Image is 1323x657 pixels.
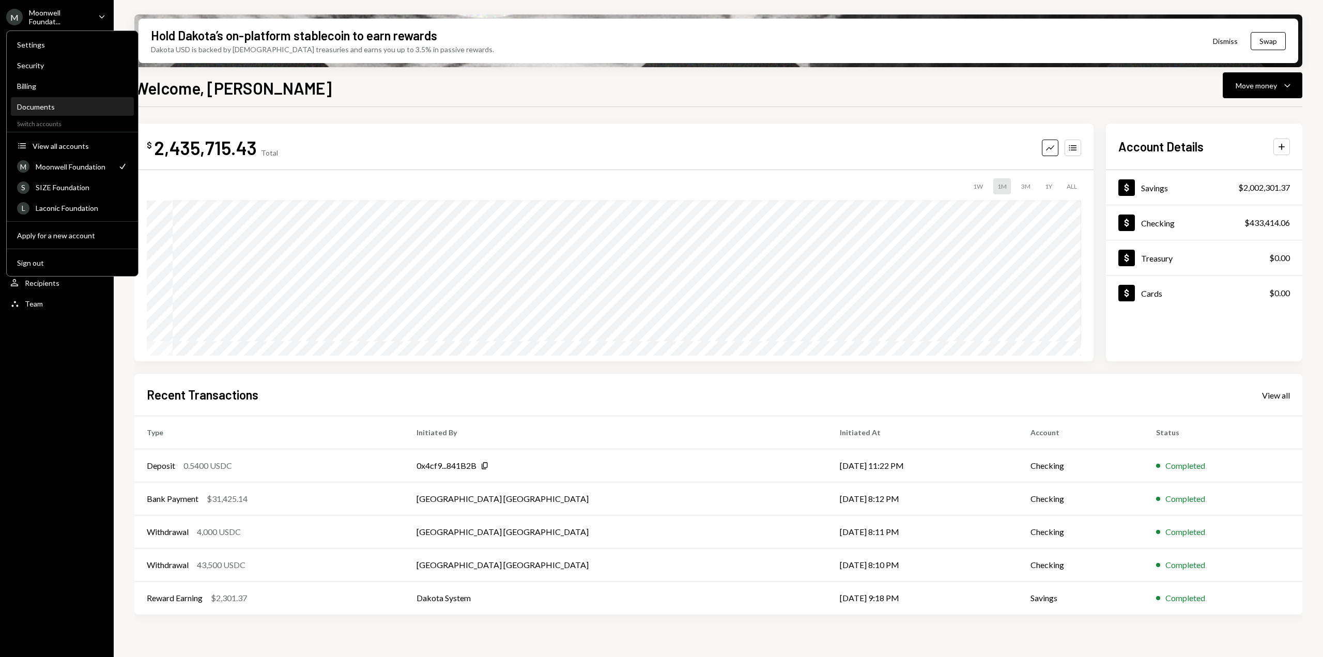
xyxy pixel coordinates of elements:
div: 0x4cf9...841B2B [417,460,476,472]
td: Checking [1018,548,1144,582]
div: Dakota USD is backed by [DEMOGRAPHIC_DATA] treasuries and earns you up to 3.5% in passive rewards. [151,44,494,55]
div: 0.5400 USDC [183,460,232,472]
a: Treasury$0.00 [1106,240,1302,275]
div: L [17,202,29,215]
a: Billing [11,77,134,95]
a: Savings$2,002,301.37 [1106,170,1302,205]
div: 1M [993,178,1011,194]
div: Bank Payment [147,493,198,505]
div: View all [1262,390,1290,401]
div: $0.00 [1269,252,1290,264]
td: [GEOGRAPHIC_DATA] [GEOGRAPHIC_DATA] [404,515,827,548]
h1: Welcome, [PERSON_NAME] [134,78,332,98]
div: Cards [1141,288,1162,298]
button: Apply for a new account [11,226,134,245]
button: Sign out [11,254,134,272]
h2: Account Details [1118,138,1204,155]
div: $2,301.37 [211,592,247,604]
button: Swap [1251,32,1286,50]
td: [GEOGRAPHIC_DATA] [GEOGRAPHIC_DATA] [404,482,827,515]
div: Security [17,61,128,70]
button: View all accounts [11,137,134,156]
div: $ [147,140,152,150]
h2: Recent Transactions [147,386,258,403]
div: Sign out [17,258,128,267]
div: $31,425.14 [207,493,248,505]
div: Billing [17,82,128,90]
th: Status [1144,416,1302,449]
div: Withdrawal [147,559,189,571]
td: Checking [1018,482,1144,515]
a: SSIZE Foundation [11,178,134,196]
td: [DATE] 8:12 PM [827,482,1019,515]
td: [DATE] 8:10 PM [827,548,1019,582]
td: [GEOGRAPHIC_DATA] [GEOGRAPHIC_DATA] [404,548,827,582]
a: Cards$0.00 [1106,276,1302,310]
div: Moonwell Foundation [36,162,111,171]
td: Checking [1018,449,1144,482]
div: SIZE Foundation [36,183,128,192]
div: View all accounts [33,142,128,150]
a: Team [6,294,107,313]
div: Completed [1165,559,1205,571]
th: Initiated By [404,416,827,449]
th: Account [1018,416,1144,449]
div: Hold Dakota’s on-platform stablecoin to earn rewards [151,27,437,44]
div: Completed [1165,592,1205,604]
div: 4,000 USDC [197,526,241,538]
div: 2,435,715.43 [154,136,257,159]
div: Settings [17,40,128,49]
td: Savings [1018,582,1144,615]
div: ALL [1063,178,1081,194]
td: Dakota System [404,582,827,615]
div: Moonwell Foundat... [29,8,90,26]
button: Move money [1223,72,1302,98]
div: 3M [1017,178,1035,194]
div: M [17,160,29,173]
div: Total [261,148,278,157]
td: [DATE] 9:18 PM [827,582,1019,615]
button: Dismiss [1200,29,1251,53]
td: [DATE] 8:11 PM [827,515,1019,548]
a: Settings [11,35,134,54]
div: Team [25,299,43,308]
div: Treasury [1141,253,1173,263]
div: M [6,9,23,25]
a: Checking$433,414.06 [1106,205,1302,240]
div: Savings [1141,183,1168,193]
div: Completed [1165,493,1205,505]
div: Completed [1165,526,1205,538]
div: Recipients [25,279,59,287]
div: Laconic Foundation [36,204,128,212]
th: Initiated At [827,416,1019,449]
td: [DATE] 11:22 PM [827,449,1019,482]
div: 43,500 USDC [197,559,245,571]
a: View all [1262,389,1290,401]
th: Type [134,416,404,449]
div: $433,414.06 [1244,217,1290,229]
div: Deposit [147,460,175,472]
div: Withdrawal [147,526,189,538]
td: Checking [1018,515,1144,548]
a: LLaconic Foundation [11,198,134,217]
div: S [17,181,29,194]
a: Documents [11,97,134,116]
div: 1Y [1041,178,1056,194]
div: Move money [1236,80,1277,91]
div: $0.00 [1269,287,1290,299]
div: Reward Earning [147,592,203,604]
div: Checking [1141,218,1175,228]
a: Recipients [6,273,107,292]
div: 1W [969,178,987,194]
a: Security [11,56,134,74]
div: Apply for a new account [17,231,128,240]
div: Documents [17,102,128,111]
div: Completed [1165,460,1205,472]
div: Switch accounts [7,118,138,128]
div: $2,002,301.37 [1238,181,1290,194]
